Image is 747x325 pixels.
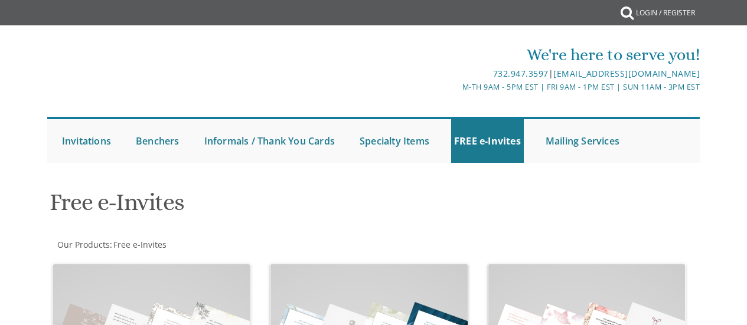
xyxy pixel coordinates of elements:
[56,239,110,250] a: Our Products
[543,119,622,163] a: Mailing Services
[553,68,700,79] a: [EMAIL_ADDRESS][DOMAIN_NAME]
[133,119,182,163] a: Benchers
[113,239,167,250] span: Free e-Invites
[201,119,338,163] a: Informals / Thank You Cards
[265,67,700,81] div: |
[112,239,167,250] a: Free e-Invites
[47,239,374,251] div: :
[59,119,114,163] a: Invitations
[50,189,476,224] h1: Free e-Invites
[493,68,549,79] a: 732.947.3597
[357,119,432,163] a: Specialty Items
[265,43,700,67] div: We're here to serve you!
[265,81,700,93] div: M-Th 9am - 5pm EST | Fri 9am - 1pm EST | Sun 11am - 3pm EST
[451,119,524,163] a: FREE e-Invites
